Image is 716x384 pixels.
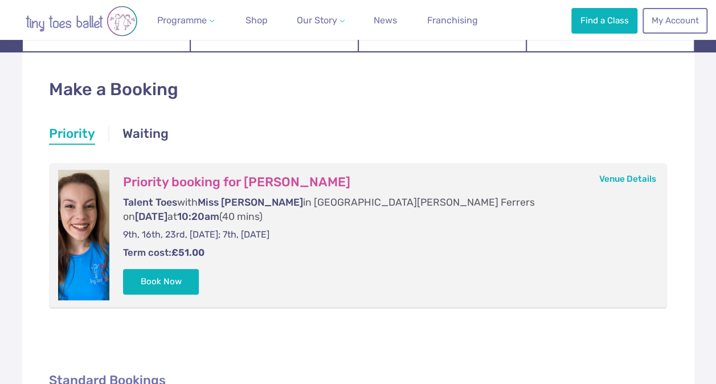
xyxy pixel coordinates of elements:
[571,8,637,33] a: Find a Class
[427,15,478,26] span: Franchising
[13,6,150,36] img: tiny toes ballet
[123,195,645,223] p: with in [GEOGRAPHIC_DATA][PERSON_NAME] Ferrers on at (40 mins)
[297,15,337,26] span: Our Story
[123,269,199,294] button: Book Now
[135,211,167,222] span: [DATE]
[643,8,707,33] a: My Account
[292,9,349,32] a: Our Story
[123,197,177,208] span: Talent Toes
[153,9,219,32] a: Programme
[369,9,402,32] a: News
[599,174,656,184] a: Venue Details
[241,9,272,32] a: Shop
[171,247,204,258] strong: £51.00
[246,15,268,26] span: Shop
[198,197,303,208] span: Miss [PERSON_NAME]
[123,228,645,241] p: 9th, 16th, 23rd, [DATE]; 7th, [DATE]
[177,211,219,222] span: 10:20am
[122,125,169,145] a: Waiting
[123,174,645,190] h3: Priority booking for [PERSON_NAME]
[123,246,645,260] p: Term cost:
[49,77,668,102] h1: Make a Booking
[374,15,397,26] span: News
[423,9,482,32] a: Franchising
[157,15,207,26] span: Programme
